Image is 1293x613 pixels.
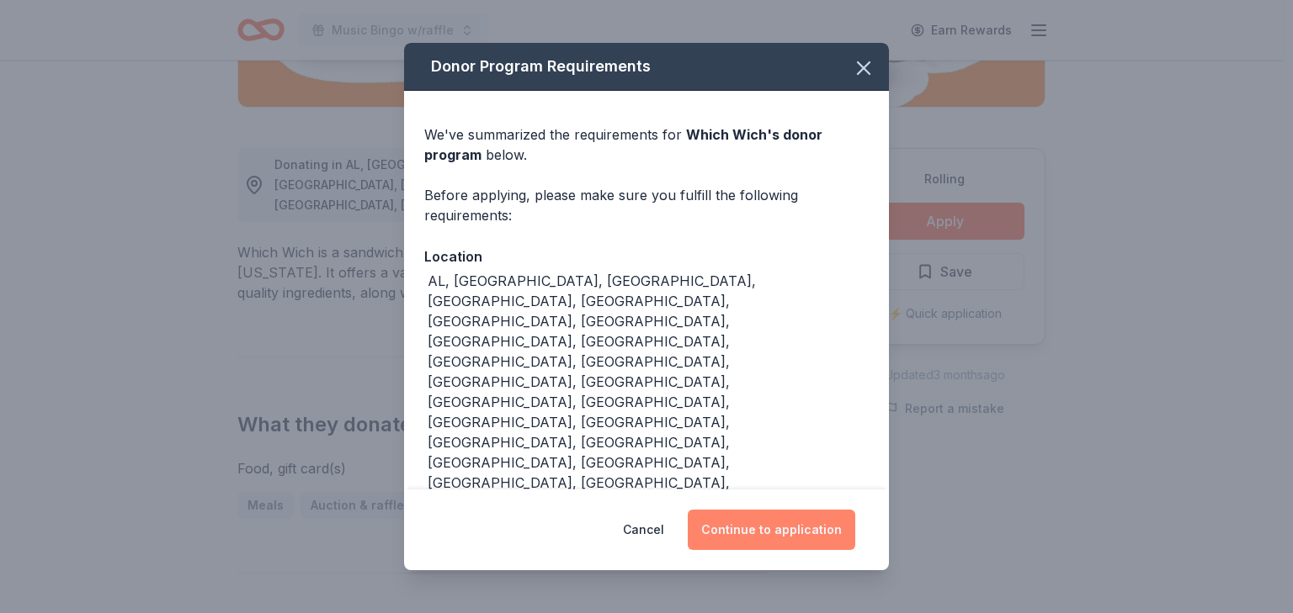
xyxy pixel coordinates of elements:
div: We've summarized the requirements for below. [424,124,869,165]
div: Before applying, please make sure you fulfill the following requirements: [424,185,869,225]
div: AL, [GEOGRAPHIC_DATA], [GEOGRAPHIC_DATA], [GEOGRAPHIC_DATA], [GEOGRAPHIC_DATA], [GEOGRAPHIC_DATA]... [428,271,869,573]
button: Continue to application [688,510,855,550]
div: Location [424,246,869,267]
button: Cancel [623,510,664,550]
div: Donor Program Requirements [404,43,889,91]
